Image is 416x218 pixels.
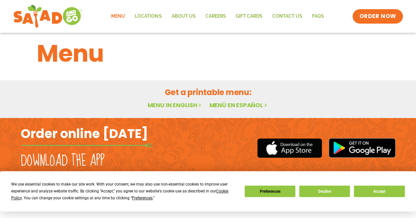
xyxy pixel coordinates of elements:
img: fork [21,144,152,147]
img: google_play [329,138,396,158]
a: Menú en español [209,101,268,109]
span: ORDER NOW [359,12,396,20]
a: Contact Us [267,9,307,24]
button: Preferences [245,186,295,197]
a: Menu [106,9,130,24]
div: We use essential cookies to make our site work. With your consent, we may also use non-essential ... [11,181,236,202]
a: Locations [130,9,166,24]
nav: Menu [106,9,329,24]
span: Preferences [132,196,153,200]
a: FAQs [307,9,329,24]
button: Decline [299,186,350,197]
h2: Download the app [21,152,105,170]
h2: Order online [DATE] [21,126,148,142]
button: Accept [354,186,404,197]
h1: Menu [37,36,379,71]
img: appstore [257,137,322,159]
a: Menu in English [147,101,203,109]
a: GIFT CARDS [231,9,267,24]
a: ORDER NOW [353,9,403,24]
h2: Get a printable menu: [37,87,379,98]
a: About Us [166,9,200,24]
a: Careers [200,9,231,24]
img: new-SAG-logo-768×292 [13,3,83,30]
